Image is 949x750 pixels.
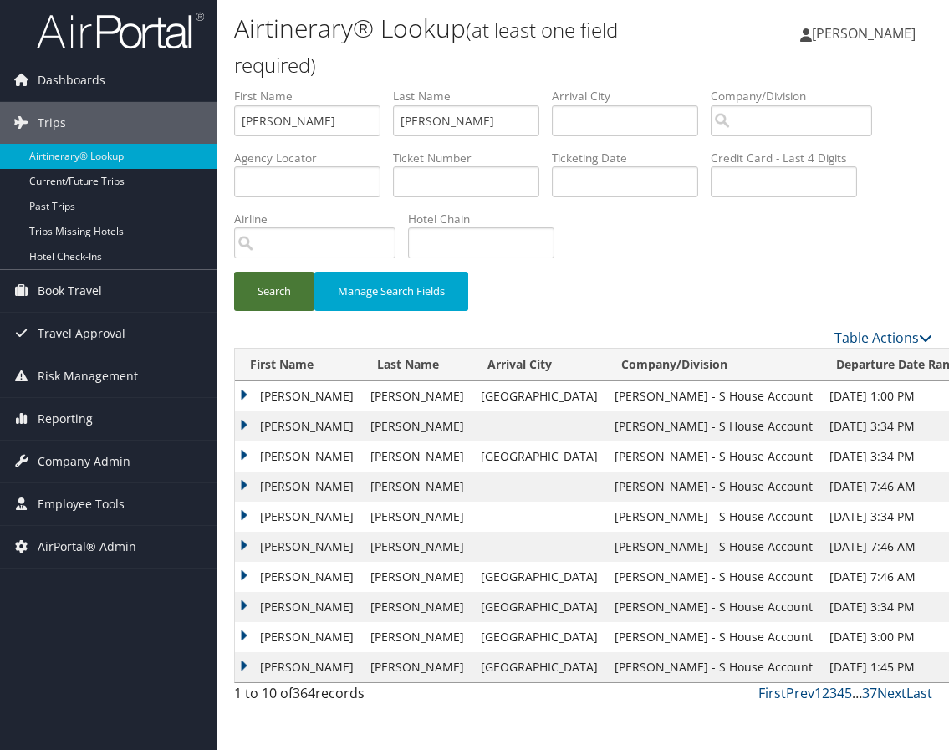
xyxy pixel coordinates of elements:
[362,472,472,502] td: [PERSON_NAME]
[38,102,66,144] span: Trips
[234,211,408,227] label: Airline
[38,270,102,312] span: Book Travel
[235,562,362,592] td: [PERSON_NAME]
[822,684,829,702] a: 2
[862,684,877,702] a: 37
[472,441,606,472] td: [GEOGRAPHIC_DATA]
[606,381,821,411] td: [PERSON_NAME] - S House Account
[234,272,314,311] button: Search
[906,684,932,702] a: Last
[362,532,472,562] td: [PERSON_NAME]
[472,652,606,682] td: [GEOGRAPHIC_DATA]
[837,684,844,702] a: 4
[235,622,362,652] td: [PERSON_NAME]
[362,652,472,682] td: [PERSON_NAME]
[362,411,472,441] td: [PERSON_NAME]
[800,8,932,59] a: [PERSON_NAME]
[234,11,700,81] h1: Airtinerary® Lookup
[38,59,105,101] span: Dashboards
[552,150,711,166] label: Ticketing Date
[814,684,822,702] a: 1
[235,652,362,682] td: [PERSON_NAME]
[606,502,821,532] td: [PERSON_NAME] - S House Account
[606,349,821,381] th: Company/Division
[606,532,821,562] td: [PERSON_NAME] - S House Account
[852,684,862,702] span: …
[235,472,362,502] td: [PERSON_NAME]
[362,622,472,652] td: [PERSON_NAME]
[606,411,821,441] td: [PERSON_NAME] - S House Account
[472,592,606,622] td: [GEOGRAPHIC_DATA]
[234,150,393,166] label: Agency Locator
[362,381,472,411] td: [PERSON_NAME]
[37,11,204,50] img: airportal-logo.png
[362,562,472,592] td: [PERSON_NAME]
[362,349,472,381] th: Last Name: activate to sort column ascending
[38,355,138,397] span: Risk Management
[314,272,468,311] button: Manage Search Fields
[408,211,567,227] label: Hotel Chain
[235,592,362,622] td: [PERSON_NAME]
[235,381,362,411] td: [PERSON_NAME]
[606,652,821,682] td: [PERSON_NAME] - S House Account
[758,684,786,702] a: First
[234,683,390,712] div: 1 to 10 of records
[606,441,821,472] td: [PERSON_NAME] - S House Account
[472,349,606,381] th: Arrival City: activate to sort column ascending
[606,592,821,622] td: [PERSON_NAME] - S House Account
[38,483,125,525] span: Employee Tools
[812,24,916,43] span: [PERSON_NAME]
[877,684,906,702] a: Next
[472,381,606,411] td: [GEOGRAPHIC_DATA]
[844,684,852,702] a: 5
[472,562,606,592] td: [GEOGRAPHIC_DATA]
[235,349,362,381] th: First Name: activate to sort column ascending
[38,526,136,568] span: AirPortal® Admin
[606,622,821,652] td: [PERSON_NAME] - S House Account
[393,150,552,166] label: Ticket Number
[362,502,472,532] td: [PERSON_NAME]
[834,329,932,347] a: Table Actions
[829,684,837,702] a: 3
[235,411,362,441] td: [PERSON_NAME]
[393,88,552,105] label: Last Name
[472,622,606,652] td: [GEOGRAPHIC_DATA]
[234,88,393,105] label: First Name
[786,684,814,702] a: Prev
[235,532,362,562] td: [PERSON_NAME]
[293,684,315,702] span: 364
[235,502,362,532] td: [PERSON_NAME]
[711,88,885,105] label: Company/Division
[606,562,821,592] td: [PERSON_NAME] - S House Account
[38,313,125,355] span: Travel Approval
[38,441,130,482] span: Company Admin
[235,441,362,472] td: [PERSON_NAME]
[38,398,93,440] span: Reporting
[362,441,472,472] td: [PERSON_NAME]
[362,592,472,622] td: [PERSON_NAME]
[606,472,821,502] td: [PERSON_NAME] - S House Account
[711,150,870,166] label: Credit Card - Last 4 Digits
[552,88,711,105] label: Arrival City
